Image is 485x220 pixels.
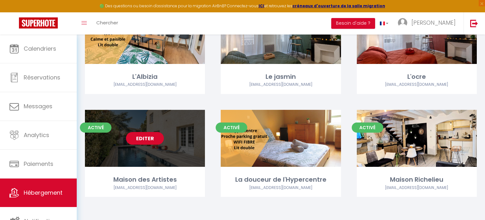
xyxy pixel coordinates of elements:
div: L'ocre [357,72,477,82]
button: Ouvrir le widget de chat LiveChat [5,3,24,22]
img: Super Booking [19,17,58,28]
a: Chercher [92,12,123,35]
a: ICI [259,3,264,9]
div: Maison des Artistes [85,175,205,185]
img: ... [398,18,407,28]
span: Chercher [96,19,118,26]
div: Notification de nouveau message [18,1,26,9]
div: Maison Richelieu [357,175,477,185]
img: logout [470,19,478,27]
span: Réservations [24,73,60,81]
div: Airbnb [357,185,477,191]
a: Editer [126,132,164,145]
div: L'Albizia [85,72,205,82]
div: Airbnb [357,82,477,88]
button: Besoin d'aide ? [331,18,375,29]
div: Airbnb [85,185,205,191]
a: ... [PERSON_NAME] [393,12,464,35]
span: Activé [216,123,247,133]
div: Airbnb [85,82,205,88]
span: Messages [24,102,52,110]
span: Analytics [24,131,49,139]
span: Hébergement [24,189,63,197]
div: La douceur de l'Hypercentre [221,175,341,185]
span: Activé [80,123,111,133]
span: Activé [352,123,383,133]
div: Airbnb [221,82,341,88]
span: [PERSON_NAME] [411,19,456,27]
div: Airbnb [221,185,341,191]
div: Le jasmin [221,72,341,82]
a: créneaux d'ouverture de la salle migration [292,3,385,9]
span: Calendriers [24,45,56,53]
span: Paiements [24,160,53,168]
